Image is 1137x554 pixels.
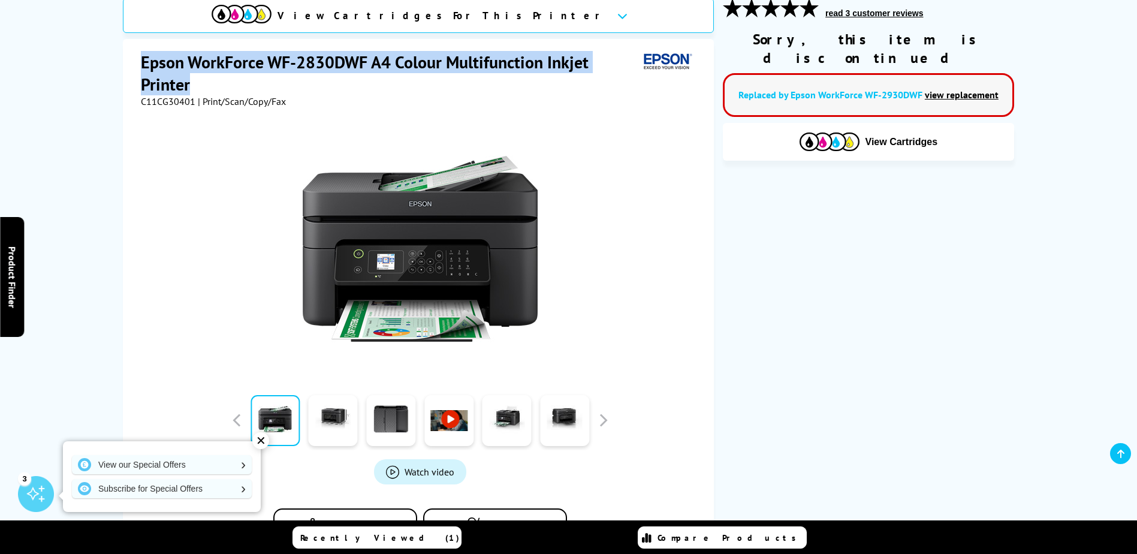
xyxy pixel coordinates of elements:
div: 3 [18,472,31,485]
button: View Cartridges [732,132,1005,152]
span: | Print/Scan/Copy/Fax [198,95,286,107]
img: Epson [639,51,694,73]
span: Watch video [405,466,454,478]
button: Add to Compare [273,508,417,543]
h1: Epson WorkForce WF-2830DWF A4 Colour Multifunction Inkjet Printer [141,51,639,95]
img: Epson WorkForce WF-2830DWF [303,131,538,366]
div: ✕ [252,432,269,449]
a: Replaced by Epson WorkForce WF-2930DWF [738,89,922,101]
a: View our Special Offers [72,455,252,474]
span: View Cartridges [865,137,938,147]
img: cmyk-icon.svg [212,5,272,23]
a: Subscribe for Special Offers [72,479,252,498]
div: Sorry, this item is discontinued [723,30,1014,67]
span: View Cartridges For This Printer [278,9,607,22]
img: Cartridges [800,133,859,151]
a: Recently Viewed (1) [292,526,462,549]
span: Compare Products [658,532,803,543]
span: Product Finder [6,246,18,308]
a: Product_All_Videos [374,459,466,484]
span: C11CG30401 [141,95,195,107]
button: read 3 customer reviews [822,8,927,19]
span: Recently Viewed (1) [300,532,460,543]
a: view replacement [925,89,999,101]
a: Compare Products [638,526,807,549]
button: In the Box [423,508,567,543]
